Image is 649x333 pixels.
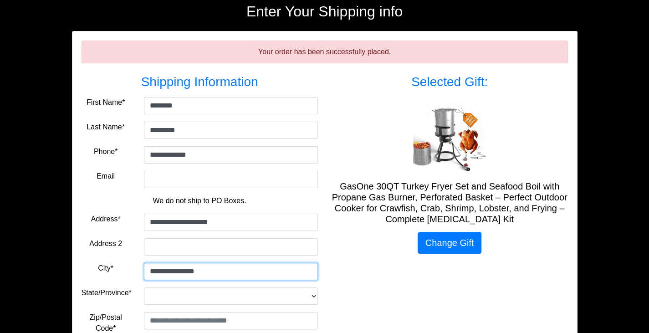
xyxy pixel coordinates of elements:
[97,171,115,182] label: Email
[82,287,132,298] label: State/Province*
[88,195,311,206] p: We do not ship to PO Boxes.
[89,238,122,249] label: Address 2
[94,146,118,157] label: Phone*
[91,214,121,225] label: Address*
[332,74,568,90] h3: Selected Gift:
[418,232,482,254] a: Change Gift
[332,181,568,225] h5: GasOne 30QT Turkey Fryer Set and Seafood Boil with Propane Gas Burner, Perforated Basket – Perfec...
[87,97,125,108] label: First Name*
[82,41,568,63] div: Your order has been successfully placed.
[87,122,125,133] label: Last Name*
[82,74,318,90] h3: Shipping Information
[72,3,577,20] h2: Enter Your Shipping info
[413,101,486,174] img: GasOne 30QT Turkey Fryer Set and Seafood Boil with Propane Gas Burner, Perforated Basket – Perfec...
[98,263,113,274] label: City*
